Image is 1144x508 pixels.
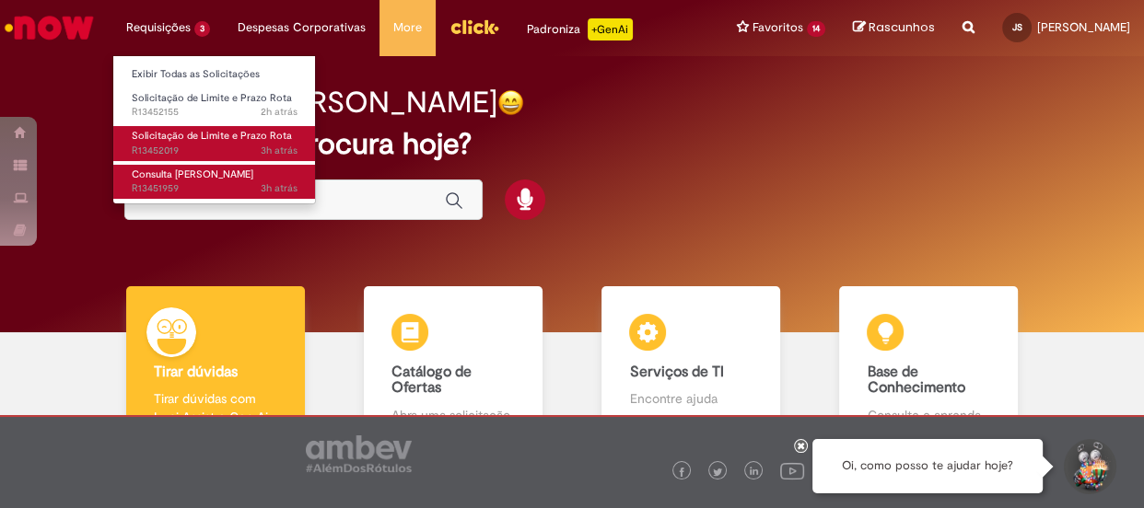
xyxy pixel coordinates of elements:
a: Aberto R13452019 : Solicitação de Limite e Prazo Rota [113,126,316,160]
a: Aberto R13452155 : Solicitação de Limite e Prazo Rota [113,88,316,122]
p: Abra uma solicitação [391,406,514,424]
p: Consulte e aprenda [867,406,989,424]
span: Requisições [126,18,191,37]
img: ServiceNow [2,9,97,46]
span: More [393,18,422,37]
span: 3h atrás [261,181,298,195]
a: Rascunhos [853,19,935,37]
b: Base de Conhecimento [867,363,964,398]
span: 3h atrás [261,144,298,157]
span: Despesas Corporativas [238,18,366,37]
span: JS [1012,21,1022,33]
img: logo_footer_facebook.png [677,468,686,477]
div: Padroniza [527,18,633,40]
span: Favoritos [753,18,803,37]
p: Tirar dúvidas com Lupi Assist e Gen Ai [154,389,276,426]
time: 27/08/2025 12:10:57 [261,105,298,119]
a: Exibir Todas as Solicitações [113,64,316,85]
span: [PERSON_NAME] [1037,19,1130,35]
img: click_logo_yellow_360x200.png [449,13,499,40]
a: Serviços de TI Encontre ajuda [572,286,810,445]
span: R13452019 [132,144,298,158]
b: Tirar dúvidas [154,363,238,381]
a: Base de Conhecimento Consulte e aprenda [810,286,1047,445]
time: 27/08/2025 11:38:07 [261,181,298,195]
span: 14 [807,21,825,37]
span: 2h atrás [261,105,298,119]
b: Serviços de TI [629,363,723,381]
span: Solicitação de Limite e Prazo Rota [132,129,292,143]
span: Rascunhos [869,18,935,36]
img: logo_footer_twitter.png [713,468,722,477]
span: R13451959 [132,181,298,196]
img: logo_footer_linkedin.png [750,467,759,478]
span: Solicitação de Limite e Prazo Rota [132,91,292,105]
time: 27/08/2025 11:46:49 [261,144,298,157]
div: Oi, como posso te ajudar hoje? [812,439,1043,493]
a: Tirar dúvidas Tirar dúvidas com Lupi Assist e Gen Ai [97,286,334,445]
img: logo_footer_ambev_rotulo_gray.png [306,435,412,472]
h2: O que você procura hoje? [124,128,1019,160]
b: Catálogo de Ofertas [391,363,472,398]
ul: Requisições [112,55,316,204]
button: Iniciar Conversa de Suporte [1061,439,1116,494]
img: logo_footer_youtube.png [780,458,804,482]
a: Catálogo de Ofertas Abra uma solicitação [334,286,572,445]
span: Consulta [PERSON_NAME] [132,167,253,181]
img: happy-face.png [497,89,524,116]
span: R13452155 [132,105,298,120]
p: +GenAi [588,18,633,40]
p: Encontre ajuda [629,389,752,408]
span: 3 [194,21,210,37]
a: Aberto R13451959 : Consulta Serasa [113,165,316,199]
